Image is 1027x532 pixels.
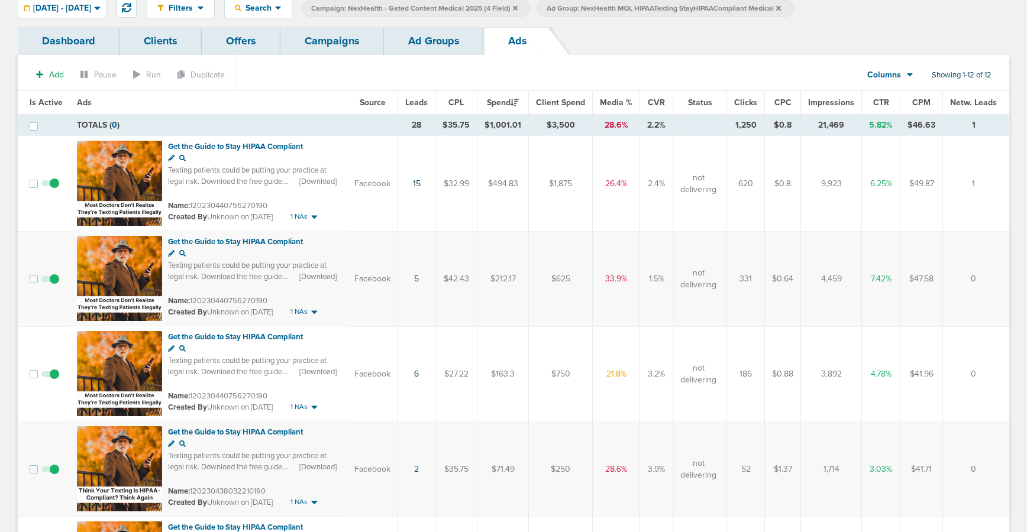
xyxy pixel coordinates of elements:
span: [Download] [299,366,337,377]
td: 21.8% [593,326,640,421]
span: Name: [168,296,190,306]
td: 3.03% [862,421,900,517]
span: Get the Guide to Stay HIPAA Compliant [168,523,303,532]
td: $49.87 [900,136,943,232]
span: Columns [867,69,901,81]
td: $0.8 [765,115,801,136]
td: 3.2% [640,326,673,421]
span: CPL [448,98,464,108]
td: 28.6% [593,421,640,517]
span: Texting patients could be putting your practice at legal risk. Download the free guide to uncover... [168,356,335,400]
span: Netw. Leads [950,98,997,108]
span: 1 NAs [290,402,308,412]
td: 52 [727,421,765,517]
span: CVR [648,98,665,108]
img: Ad image [77,331,162,416]
a: 15 [413,179,421,189]
span: Get the Guide to Stay HIPAA Compliant [168,332,303,342]
span: Created By [168,212,207,222]
span: Campaign: NexHealth - Gated Content Medical 2025 (4 Field) [311,4,518,14]
td: $250 [529,421,593,517]
span: 1 NAs [290,212,308,222]
span: 1 NAs [290,497,308,507]
a: Offers [202,27,280,55]
td: $35.75 [435,421,477,517]
a: 6 [414,369,419,379]
td: $1.37 [765,421,801,517]
span: Get the Guide to Stay HIPAA Compliant [168,142,303,151]
span: not delivering [680,267,716,290]
td: 0 [943,326,1009,421]
td: $163.3 [477,326,529,421]
span: Texting patients could be putting your practice at legal risk. Download the free guide to uncover... [168,166,335,210]
td: $46.63 [900,115,943,136]
a: Clients [120,27,202,55]
td: 9,923 [801,136,862,232]
span: Add [49,70,64,80]
span: Impressions [808,98,854,108]
td: 1,714 [801,421,862,517]
a: Campaigns [280,27,384,55]
td: $212.17 [477,231,529,326]
span: not delivering [680,458,716,481]
span: Created By [168,498,207,507]
td: $0.8 [765,136,801,232]
td: 33.9% [593,231,640,326]
td: 28.6% [593,115,640,136]
td: $71.49 [477,421,529,517]
td: $1,875 [529,136,593,232]
span: [Download] [299,462,337,472]
td: 26.4% [593,136,640,232]
td: $41.96 [900,326,943,421]
small: Unknown on [DATE] [168,497,273,508]
span: CTR [873,98,889,108]
span: Created By [168,307,207,317]
span: Get the Guide to Stay HIPAA Compliant [168,237,303,246]
span: [Download] [299,271,337,282]
td: 620 [727,136,765,232]
td: $0.64 [765,231,801,326]
td: $494.83 [477,136,529,232]
span: Name: [168,486,190,496]
span: Texting patients could be putting your practice at legal risk. Download the free guide to uncover... [168,451,335,495]
img: Ad image [77,236,162,321]
td: $41.71 [900,421,943,517]
td: $42.43 [435,231,477,326]
td: 3,892 [801,326,862,421]
span: Source [360,98,386,108]
a: 5 [414,274,419,284]
td: 331 [727,231,765,326]
td: 2.2% [640,115,673,136]
td: 1.5% [640,231,673,326]
td: $32.99 [435,136,477,232]
small: 120230438032210190 [168,486,266,496]
td: 3.9% [640,421,673,517]
td: 2.4% [640,136,673,232]
td: $35.75 [435,115,477,136]
small: Unknown on [DATE] [168,307,273,317]
span: Search [241,3,275,13]
td: 1 [943,136,1009,232]
span: Leads [405,98,428,108]
span: Is Active [30,98,63,108]
td: TOTALS ( ) [70,115,347,136]
span: [DATE] - [DATE] [33,4,91,12]
span: Filters [164,3,198,13]
span: [Download] [299,176,337,187]
a: 2 [414,464,419,474]
td: 6.25% [862,136,900,232]
small: 120230440756270190 [168,201,267,210]
a: Ads [484,27,551,55]
small: Unknown on [DATE] [168,212,273,222]
span: Showing 1-12 of 12 [932,70,992,80]
span: not delivering [680,362,716,385]
span: Name: [168,391,190,401]
span: Status [688,98,712,108]
span: Media % [600,98,632,108]
span: Name: [168,201,190,210]
td: 4,459 [801,231,862,326]
span: not delivering [680,172,716,195]
span: Ad Group: NexHealth MQL HIPAATexting StayHIPAACompliant Medical [547,4,781,14]
td: 5.82% [862,115,900,136]
td: 1 [943,115,1009,136]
